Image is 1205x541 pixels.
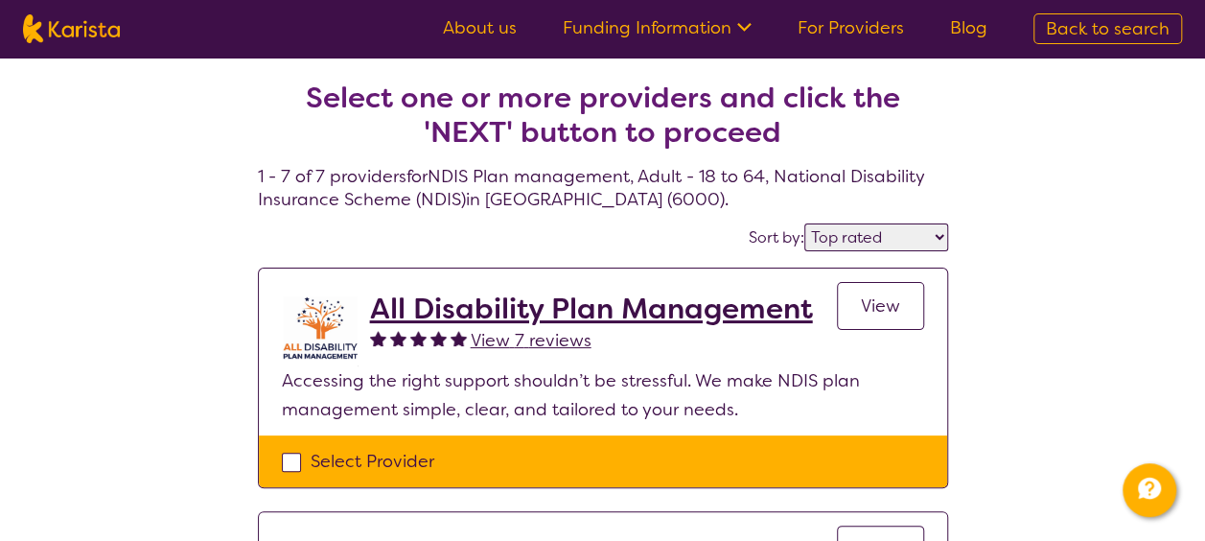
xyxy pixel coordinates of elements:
a: Funding Information [563,16,752,39]
img: fullstar [451,330,467,346]
img: at5vqv0lot2lggohlylh.jpg [282,292,359,366]
h2: Select one or more providers and click the 'NEXT' button to proceed [281,81,925,150]
img: fullstar [390,330,406,346]
a: For Providers [798,16,904,39]
button: Channel Menu [1123,463,1176,517]
p: Accessing the right support shouldn’t be stressful. We make NDIS plan management simple, clear, a... [282,366,924,424]
span: Back to search [1046,17,1170,40]
label: Sort by: [749,227,804,247]
span: View [861,294,900,318]
a: About us [443,16,517,39]
a: View [837,282,924,330]
img: fullstar [410,330,427,346]
a: View 7 reviews [471,326,591,355]
img: fullstar [370,330,386,346]
a: All Disability Plan Management [370,292,813,326]
a: Blog [950,16,987,39]
h4: 1 - 7 of 7 providers for NDIS Plan management , Adult - 18 to 64 , National Disability Insurance ... [258,35,948,211]
span: View 7 reviews [471,329,591,352]
img: fullstar [430,330,447,346]
img: Karista logo [23,14,120,43]
a: Back to search [1033,13,1182,44]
